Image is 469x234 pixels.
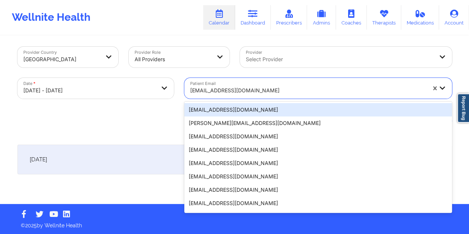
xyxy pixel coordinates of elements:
[307,5,336,30] a: Admins
[23,82,155,99] div: [DATE] - [DATE]
[23,51,100,67] div: [GEOGRAPHIC_DATA]
[235,5,271,30] a: Dashboard
[184,103,452,116] div: [EMAIL_ADDRESS][DOMAIN_NAME]
[184,170,452,183] div: [EMAIL_ADDRESS][DOMAIN_NAME]
[336,5,367,30] a: Coaches
[30,156,47,163] span: [DATE]
[184,116,452,130] div: [PERSON_NAME][EMAIL_ADDRESS][DOMAIN_NAME]
[439,5,469,30] a: Account
[184,143,452,156] div: [EMAIL_ADDRESS][DOMAIN_NAME]
[184,156,452,170] div: [EMAIL_ADDRESS][DOMAIN_NAME]
[184,210,452,223] div: [EMAIL_ADDRESS][DOMAIN_NAME]
[401,5,439,30] a: Medications
[367,5,401,30] a: Therapists
[457,93,469,123] a: Report Bug
[203,5,235,30] a: Calendar
[184,183,452,197] div: [EMAIL_ADDRESS][DOMAIN_NAME]
[184,197,452,210] div: [EMAIL_ADDRESS][DOMAIN_NAME]
[190,82,426,99] div: [EMAIL_ADDRESS][DOMAIN_NAME]
[135,51,211,67] div: All Providers
[184,130,452,143] div: [EMAIL_ADDRESS][DOMAIN_NAME]
[271,5,307,30] a: Prescribers
[16,217,453,229] p: © 2025 by Wellnite Health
